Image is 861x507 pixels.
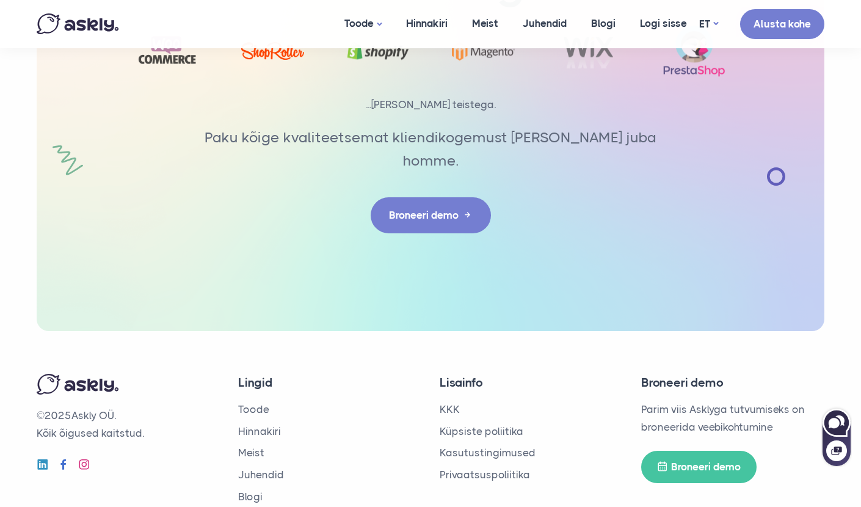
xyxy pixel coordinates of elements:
[37,374,118,395] img: Askly logo
[241,42,304,60] img: ShopRoller
[821,406,852,467] iframe: Askly chat
[452,42,515,60] img: Magento
[238,425,281,437] a: Hinnakiri
[641,374,824,392] h4: Broneeri demo
[238,469,284,481] a: Juhendid
[112,96,750,114] p: ...[PERSON_NAME] teistega.
[641,451,757,483] a: Broneeri demo
[440,403,460,415] a: KKK
[740,9,824,39] a: Alusta kohe
[37,13,118,34] img: Askly
[440,447,536,459] a: Kasutustingimused
[558,33,620,68] img: Wix
[177,126,684,173] p: Paku kõige kvaliteetsemat kliendikogemust [PERSON_NAME] juba homme.
[238,491,263,503] a: Blogi
[440,425,523,437] a: Küpsiste poliitika
[136,32,199,70] img: Woocommerce
[347,34,410,69] img: Shopify
[238,374,421,392] h4: Lingid
[641,401,824,436] p: Parim viis Asklyga tutvumiseks on broneerida veebikohtumine
[45,409,71,421] span: 2025
[699,15,718,33] a: ET
[238,403,269,415] a: Toode
[663,24,725,78] img: prestashop
[440,374,623,392] h4: Lisainfo
[37,407,220,442] p: © Askly OÜ. Kõik õigused kaitstud.
[371,197,491,233] a: Broneeri demo
[238,447,264,459] a: Meist
[440,469,530,481] a: Privaatsuspoliitika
